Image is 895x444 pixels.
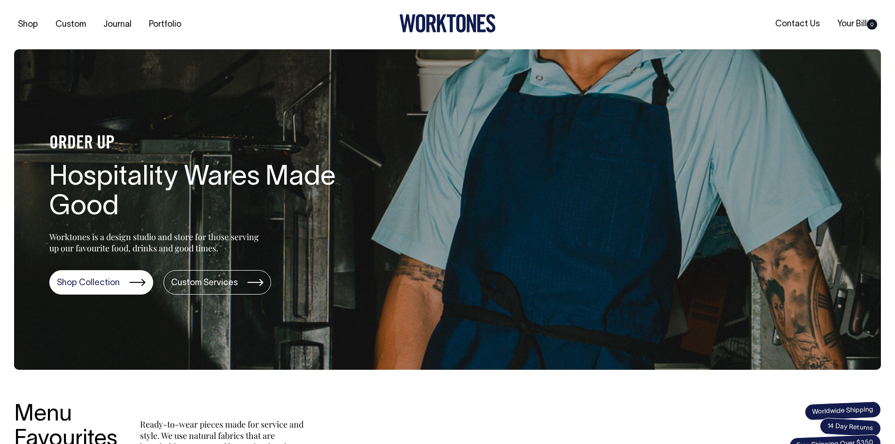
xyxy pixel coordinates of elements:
span: 14 Day Returns [819,418,881,437]
a: Shop Collection [49,270,153,295]
a: Portfolio [145,17,185,32]
a: Custom Services [163,270,271,295]
span: Worldwide Shipping [804,401,881,421]
a: Custom [52,17,90,32]
span: 0 [867,19,877,30]
h4: ORDER UP [49,134,350,154]
a: Journal [100,17,135,32]
p: Worktones is a design studio and store for those serving up our favourite food, drinks and good t... [49,231,263,254]
h1: Hospitality Wares Made Good [49,163,350,223]
a: Contact Us [771,16,824,32]
a: Your Bill0 [833,16,881,32]
a: Shop [14,17,42,32]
